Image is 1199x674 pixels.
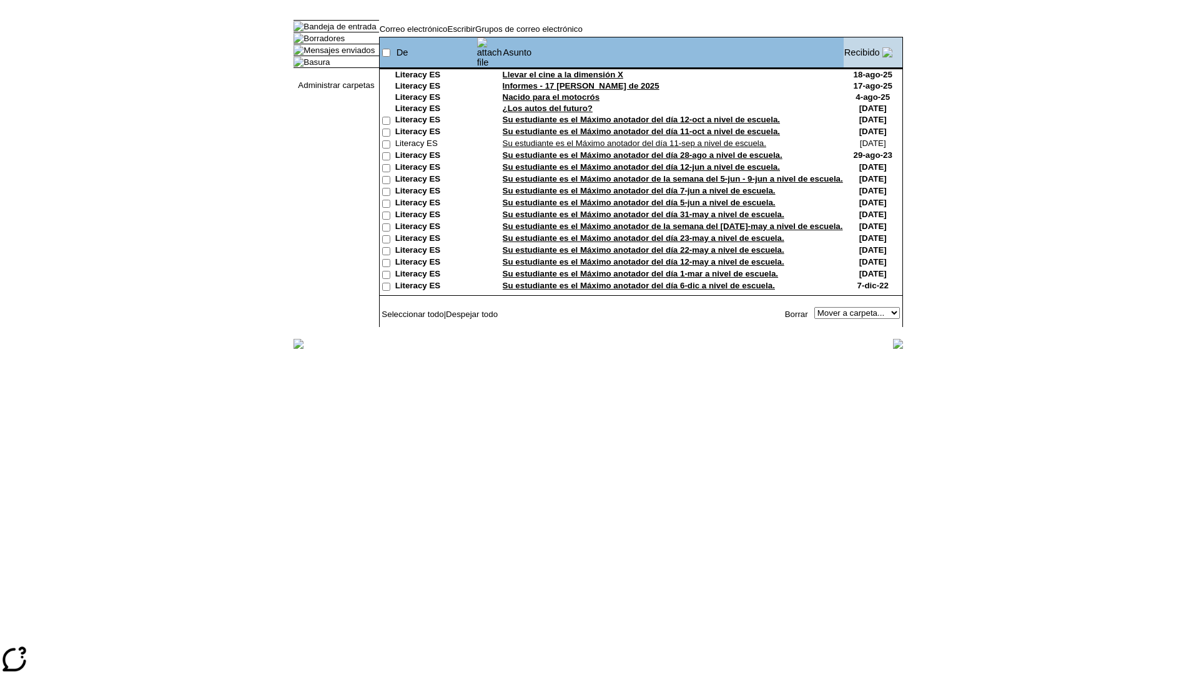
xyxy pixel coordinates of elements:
td: Literacy ES [395,150,476,162]
a: Su estudiante es el Máximo anotador del día 6-dic a nivel de escuela. [503,281,775,290]
a: Grupos de correo electrónico [475,24,583,34]
nobr: [DATE] [859,257,887,266]
a: Bandeja de entrada [303,22,376,31]
img: arrow_down.gif [882,47,892,57]
a: Despejar todo [446,310,498,319]
a: Borradores [303,34,345,43]
td: Literacy ES [395,245,476,257]
a: Basura [303,57,330,67]
a: Su estudiante es el Máximo anotador del día 11-sep a nivel de escuela. [503,139,766,148]
td: Literacy ES [395,162,476,174]
nobr: [DATE] [859,162,887,172]
nobr: [DATE] [859,115,887,124]
nobr: 4-ago-25 [856,92,890,102]
a: Su estudiante es el Máximo anotador del día 1-mar a nivel de escuela. [503,269,778,278]
nobr: 29-ago-23 [854,150,892,160]
a: Su estudiante es el Máximo anotador del día 22-may a nivel de escuela. [503,245,784,255]
img: black_spacer.gif [379,327,903,328]
a: ¿Los autos del futuro? [503,104,593,113]
nobr: 17-ago-25 [854,81,892,90]
td: Literacy ES [395,139,476,150]
img: folder_icon.gif [294,57,303,67]
nobr: [DATE] [859,174,887,183]
td: Literacy ES [395,198,476,210]
a: Su estudiante es el Máximo anotador del día 23-may a nivel de escuela. [503,233,784,243]
nobr: [DATE] [860,139,886,148]
a: Su estudiante es el Máximo anotador del día 7-jun a nivel de escuela. [503,186,776,195]
a: Su estudiante es el Máximo anotador del día 11-oct a nivel de escuela. [503,127,780,136]
nobr: [DATE] [859,210,887,219]
a: Nacido para el motocrós [503,92,600,102]
a: Su estudiante es el Máximo anotador del día 12-oct a nivel de escuela. [503,115,780,124]
a: Su estudiante es el Máximo anotador de la semana del [DATE]-may a nivel de escuela. [503,222,843,231]
td: Literacy ES [395,115,476,127]
nobr: [DATE] [859,104,887,113]
td: Literacy ES [395,233,476,245]
a: Correo electrónico [380,24,448,34]
td: Literacy ES [395,104,476,115]
img: table_footer_left.gif [294,339,303,349]
img: table_footer_right.gif [893,339,903,349]
img: folder_icon_pick.gif [294,21,303,31]
a: Recibido [844,47,880,57]
td: Literacy ES [395,92,476,104]
a: Su estudiante es el Máximo anotador del día 28-ago a nivel de escuela. [503,150,782,160]
a: De [397,47,408,57]
a: Escribir [448,24,475,34]
nobr: [DATE] [859,233,887,243]
img: attach file [477,37,502,67]
td: Literacy ES [395,257,476,269]
nobr: 7-dic-22 [857,281,889,290]
a: Asunto [503,47,532,57]
nobr: [DATE] [859,222,887,231]
a: Mensajes enviados [303,46,375,55]
nobr: [DATE] [859,269,887,278]
a: Su estudiante es el Máximo anotador del día 31-may a nivel de escuela. [503,210,784,219]
nobr: [DATE] [859,186,887,195]
a: Su estudiante es el Máximo anotador del día 12-jun a nivel de escuela. [503,162,780,172]
a: Administrar carpetas [298,81,374,90]
td: Literacy ES [395,127,476,139]
nobr: 18-ago-25 [854,70,892,79]
img: folder_icon.gif [294,45,303,55]
a: Su estudiante es el Máximo anotador del día 12-may a nivel de escuela. [503,257,784,266]
a: Seleccionar todo [382,310,443,319]
img: folder_icon.gif [294,33,303,43]
td: Literacy ES [395,70,476,81]
a: Borrar [785,310,808,319]
td: Literacy ES [395,186,476,198]
nobr: [DATE] [859,198,887,207]
td: Literacy ES [395,269,476,281]
td: Literacy ES [395,210,476,222]
nobr: [DATE] [859,127,887,136]
td: | [380,307,532,321]
nobr: [DATE] [859,245,887,255]
a: Informes - 17 [PERSON_NAME] de 2025 [503,81,659,90]
a: Su estudiante es el Máximo anotador del día 5-jun a nivel de escuela. [503,198,776,207]
td: Literacy ES [395,174,476,186]
a: Llevar el cine a la dimensión X [503,70,623,79]
td: Literacy ES [395,81,476,92]
td: Literacy ES [395,281,476,293]
a: Su estudiante es el Máximo anotador de la semana del 5-jun - 9-jun a nivel de escuela. [503,174,843,183]
td: Literacy ES [395,222,476,233]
